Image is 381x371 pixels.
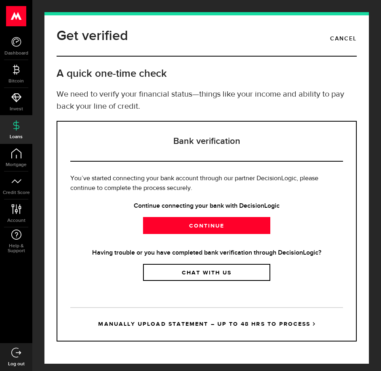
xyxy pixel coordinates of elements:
[347,337,381,371] iframe: LiveChat chat widget
[70,175,318,192] span: You’ve started connecting your bank account through our partner DecisionLogic, please continue to...
[143,264,270,281] a: Chat with us
[57,67,357,80] h2: A quick one-time check
[143,217,270,234] a: Continue
[70,248,343,258] strong: Having trouble or you have completed bank verification through DecisionLogic?
[70,122,343,162] h3: Bank verification
[70,201,343,211] strong: Continue connecting your bank with DecisionLogic
[57,89,357,113] p: We need to verify your financial status—things like your income and ability to pay back your line...
[330,32,357,46] a: Cancel
[57,25,128,46] h1: Get verified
